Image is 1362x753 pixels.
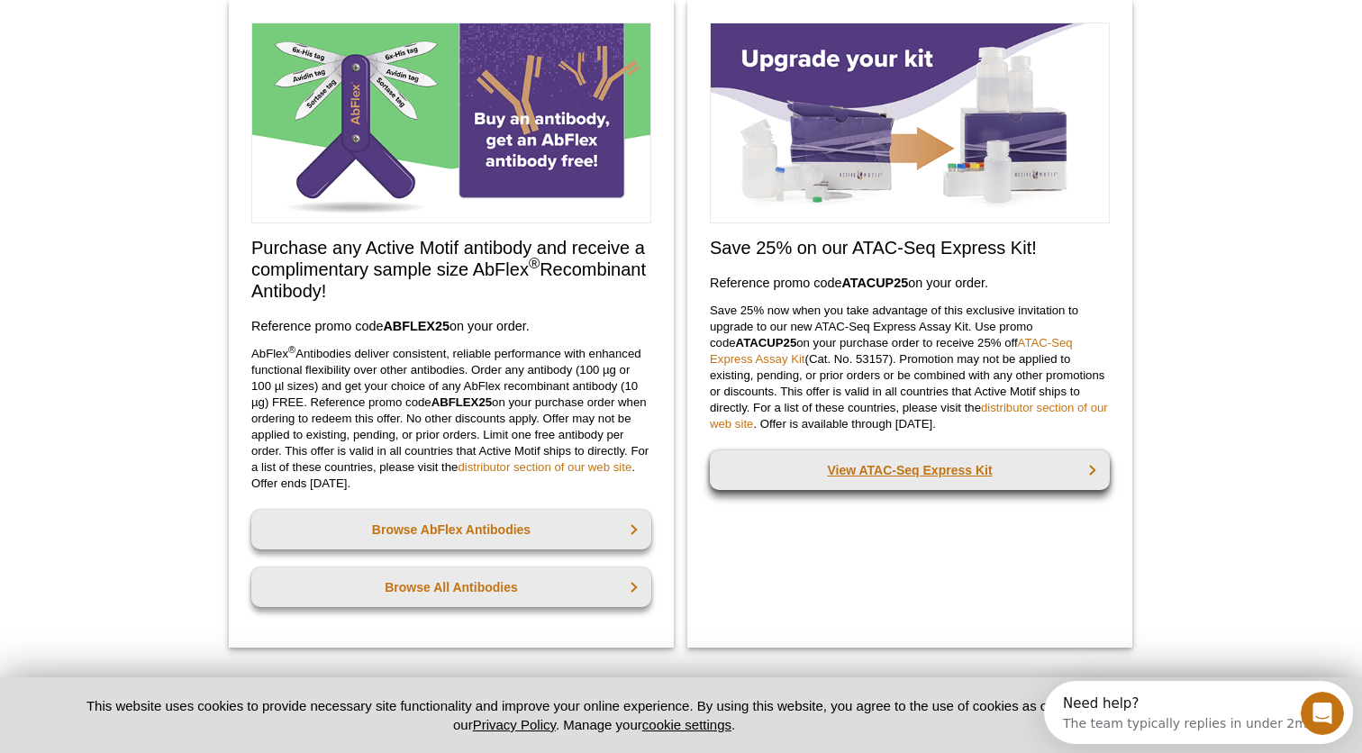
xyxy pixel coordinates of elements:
[383,319,449,333] strong: ABFLEX25
[251,315,651,337] h3: Reference promo code on your order.
[251,510,651,549] a: Browse AbFlex Antibodies
[1044,681,1353,744] iframe: Intercom live chat discovery launcher
[710,450,1110,490] a: View ATAC-Seq Express Kit
[251,23,651,223] img: Free Sample Size AbFlex Antibody
[55,696,1133,734] p: This website uses cookies to provide necessary site functionality and improve your online experie...
[841,276,908,290] strong: ATACUP25
[710,303,1110,432] p: Save 25% now when you take advantage of this exclusive invitation to upgrade to our new ATAC-Seq ...
[431,395,492,409] strong: ABFLEX25
[251,346,651,492] p: AbFlex Antibodies deliver consistent, reliable performance with enhanced functional flexibility o...
[251,237,651,302] h2: Purchase any Active Motif antibody and receive a complimentary sample size AbFlex Recombinant Ant...
[710,237,1110,259] h2: Save 25% on our ATAC-Seq Express Kit!
[710,401,1108,431] a: distributor section of our web site
[642,717,731,732] button: cookie settings
[736,336,797,349] strong: ATACUP25
[19,15,263,30] div: Need help?
[710,23,1110,223] img: Save on ATAC-Seq Express Assay Kit
[458,460,631,474] a: distributor section of our web site
[7,7,316,57] div: Open Intercom Messenger
[473,717,556,732] a: Privacy Policy
[1301,692,1344,735] iframe: Intercom live chat
[251,567,651,607] a: Browse All Antibodies
[710,272,1110,294] h3: Reference promo code on your order.
[529,256,540,273] sup: ®
[288,344,295,355] sup: ®
[19,30,263,49] div: The team typically replies in under 2m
